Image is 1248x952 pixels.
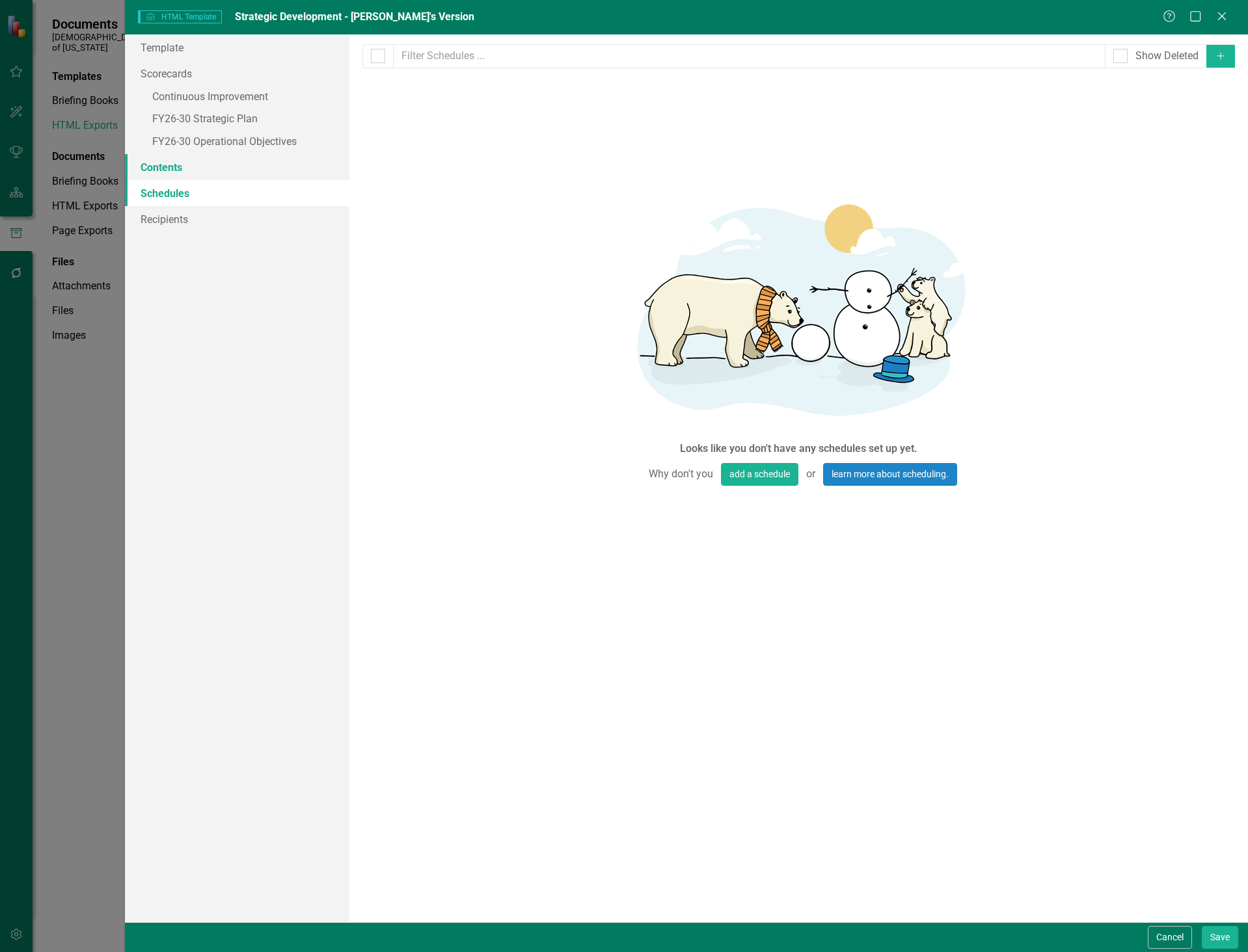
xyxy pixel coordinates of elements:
a: Scorecards [125,60,349,86]
span: Strategic Development - [PERSON_NAME]'s Version [235,10,474,23]
button: Cancel [1148,926,1192,949]
div: Show Deleted [1135,49,1199,64]
a: Continuous Improvement [125,86,349,109]
span: Why don't you [641,463,721,486]
button: add a schedule [721,463,798,486]
a: FY26-30 Operational Objectives [125,131,349,154]
a: Recipients [125,206,349,232]
a: Contents [125,154,349,180]
a: Schedules [125,180,349,206]
a: Template [125,34,349,60]
div: Looks like you don't have any schedules set up yet. [680,442,917,456]
span: or [798,463,823,486]
a: FY26-30 Strategic Plan [125,109,349,131]
img: Getting started [604,178,994,438]
button: Save [1202,926,1238,949]
a: learn more about scheduling. [823,463,957,486]
span: HTML Template [138,10,222,23]
input: Filter Schedules ... [393,44,1106,68]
